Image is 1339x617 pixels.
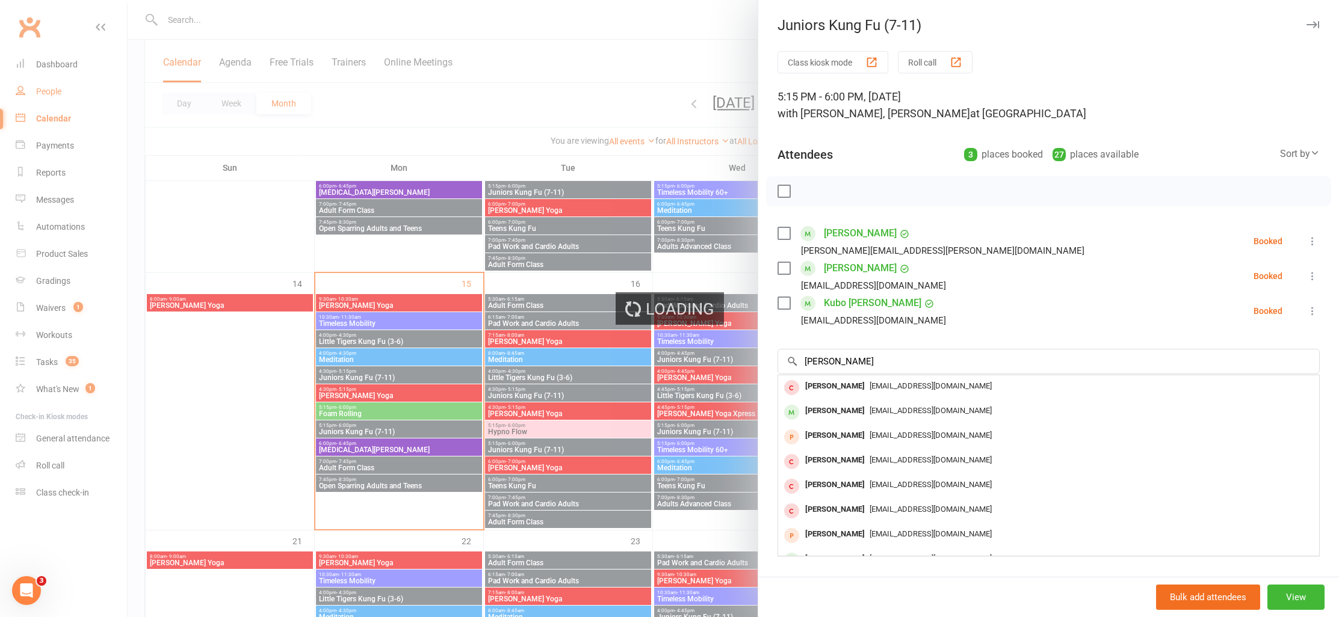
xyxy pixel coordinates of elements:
[778,51,888,73] button: Class kiosk mode
[870,406,992,415] span: [EMAIL_ADDRESS][DOMAIN_NAME]
[778,349,1320,374] input: Search to add attendees
[1280,146,1320,162] div: Sort by
[1267,585,1325,610] button: View
[1053,146,1139,163] div: places available
[800,526,870,543] div: [PERSON_NAME]
[964,146,1043,163] div: places booked
[870,505,992,514] span: [EMAIL_ADDRESS][DOMAIN_NAME]
[1053,148,1066,161] div: 27
[778,107,970,120] span: with [PERSON_NAME], [PERSON_NAME]
[800,501,870,518] div: [PERSON_NAME]
[800,402,870,420] div: [PERSON_NAME]
[970,107,1086,120] span: at [GEOGRAPHIC_DATA]
[800,378,870,395] div: [PERSON_NAME]
[778,146,833,163] div: Attendees
[784,553,799,568] div: member
[824,259,897,278] a: [PERSON_NAME]
[37,576,46,586] span: 3
[1254,272,1282,280] div: Booked
[784,405,799,420] div: member
[800,476,870,494] div: [PERSON_NAME]
[870,529,992,538] span: [EMAIL_ADDRESS][DOMAIN_NAME]
[800,550,870,568] div: [PERSON_NAME]
[1254,307,1282,315] div: Booked
[1254,237,1282,245] div: Booked
[784,380,799,395] div: member
[758,17,1339,34] div: Juniors Kung Fu (7-11)
[784,503,799,518] div: member
[12,576,41,605] iframe: Intercom live chat
[824,293,921,313] a: Kubo [PERSON_NAME]
[870,480,992,489] span: [EMAIL_ADDRESS][DOMAIN_NAME]
[800,452,870,469] div: [PERSON_NAME]
[870,554,992,563] span: [EMAIL_ADDRESS][DOMAIN_NAME]
[784,429,799,444] div: prospect
[898,51,973,73] button: Roll call
[870,381,992,390] span: [EMAIL_ADDRESS][DOMAIN_NAME]
[801,313,946,328] div: [EMAIL_ADDRESS][DOMAIN_NAME]
[800,427,870,444] div: [PERSON_NAME]
[801,278,946,293] div: [EMAIL_ADDRESS][DOMAIN_NAME]
[1156,585,1260,610] button: Bulk add attendees
[784,528,799,543] div: prospect
[964,148,977,161] div: 3
[784,454,799,469] div: member
[778,88,1320,122] div: 5:15 PM - 6:00 PM, [DATE]
[801,243,1084,259] div: [PERSON_NAME][EMAIL_ADDRESS][PERSON_NAME][DOMAIN_NAME]
[784,479,799,494] div: member
[870,455,992,464] span: [EMAIL_ADDRESS][DOMAIN_NAME]
[870,431,992,440] span: [EMAIL_ADDRESS][DOMAIN_NAME]
[824,224,897,243] a: [PERSON_NAME]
